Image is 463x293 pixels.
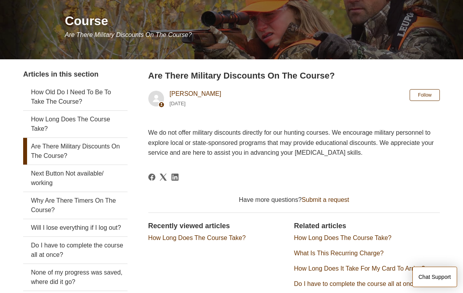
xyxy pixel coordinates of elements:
[410,89,440,101] button: Follow Article
[23,165,128,192] a: Next Button Not available/ working
[294,234,391,241] a: How Long Does The Course Take?
[160,174,167,181] svg: Share this page on X Corp
[294,250,383,256] a: What Is This Recurring Charge?
[148,221,286,231] h2: Recently viewed articles
[294,280,420,287] a: Do I have to complete the course all at once?
[148,128,440,158] p: We do not offer military discounts directly for our hunting courses. We encourage military person...
[148,174,155,181] svg: Share this page on Facebook
[148,69,440,82] h2: Are There Military Discounts On The Course?
[23,237,128,264] a: Do I have to complete the course all at once?
[294,221,440,231] h2: Related articles
[412,267,458,287] button: Chat Support
[65,31,192,38] span: Are There Military Discounts On The Course?
[23,111,128,137] a: How Long Does The Course Take?
[148,234,246,241] a: How Long Does The Course Take?
[148,174,155,181] a: Facebook
[294,265,425,272] a: How Long Does It Take For My Card To Arrive?
[65,11,440,30] h1: Course
[170,101,186,106] time: 05/09/2024, 12:03
[302,196,349,203] a: Submit a request
[23,192,128,219] a: Why Are There Timers On The Course?
[23,138,128,165] a: Are There Military Discounts On The Course?
[171,174,179,181] svg: Share this page on LinkedIn
[170,90,221,97] a: [PERSON_NAME]
[23,219,128,236] a: Will I lose everything if I log out?
[160,174,167,181] a: X Corp
[23,70,98,78] span: Articles in this section
[148,195,440,205] div: Have more questions?
[23,84,128,110] a: How Old Do I Need To Be To Take The Course?
[171,174,179,181] a: LinkedIn
[23,264,128,291] a: None of my progress was saved, where did it go?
